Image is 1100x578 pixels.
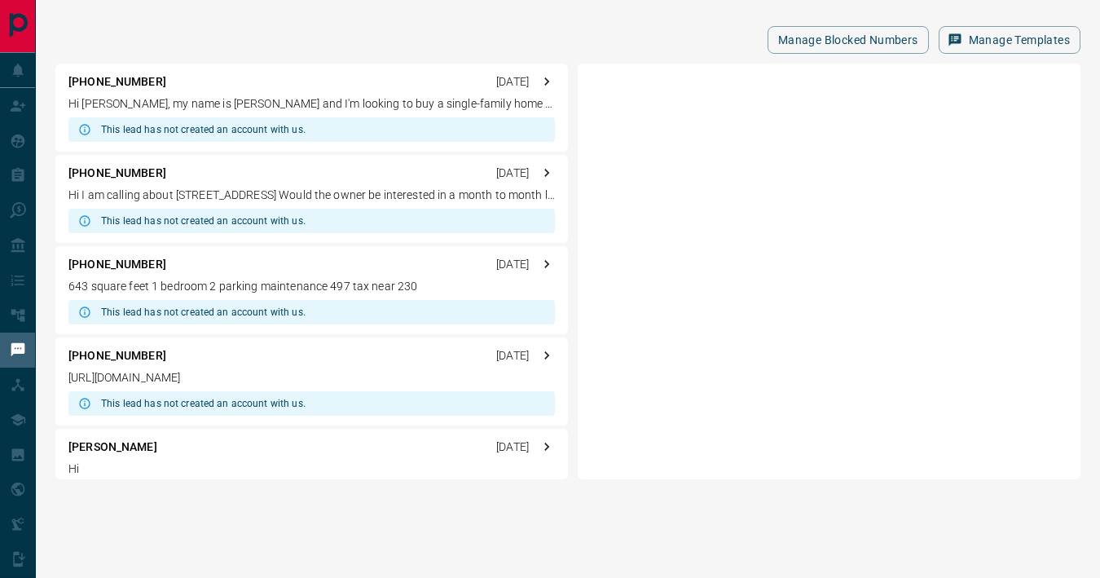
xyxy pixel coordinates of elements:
p: 643 square feet 1 bedroom 2 parking maintenance 497 tax near 230 [68,278,555,295]
div: This lead has not created an account with us. [101,391,306,416]
p: [PHONE_NUMBER] [68,73,166,90]
p: [DATE] [496,347,529,364]
p: [PHONE_NUMBER] [68,347,166,364]
p: [PHONE_NUMBER] [68,256,166,273]
p: [PHONE_NUMBER] [68,165,166,182]
button: Manage Blocked Numbers [768,26,929,54]
p: [DATE] [496,73,529,90]
p: Hi [PERSON_NAME], my name is [PERSON_NAME] and I'm looking to buy a single-family home in [GEOGRA... [68,95,555,113]
p: Hi [68,461,555,478]
div: This lead has not created an account with us. [101,300,306,324]
p: [DATE] [496,165,529,182]
button: Manage Templates [939,26,1080,54]
p: Hi I am calling about [STREET_ADDRESS] Would the owner be interested in a month to month lease? [68,187,555,204]
p: [DATE] [496,256,529,273]
div: This lead has not created an account with us. [101,209,306,233]
p: [URL][DOMAIN_NAME] [68,369,555,386]
p: [DATE] [496,439,529,456]
div: This lead has not created an account with us. [101,117,306,142]
p: [PERSON_NAME] [68,439,157,456]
